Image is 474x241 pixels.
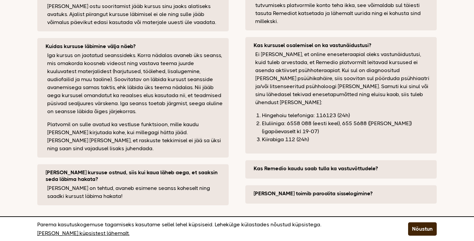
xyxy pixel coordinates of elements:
[47,184,224,200] p: [PERSON_NAME] on tehtud, avaneb esimene seanss koheselt ning saadki kursust läbima hakata!
[262,119,432,136] li: Eluliiniga: 6558 088 (eesti keel), 655 5688 ([PERSON_NAME]) (igapäevaselt kl 19-07)
[46,43,224,50] button: Kuidas kursuse läbimine välja näeb?
[254,42,432,49] button: Kas kursusel osalemisel on ka vastunäidustusi?
[262,111,432,119] li: Hingehoiu telefoniga: 116123 (24h)
[47,2,224,26] p: [PERSON_NAME] ostu sooritamist jääb kursus sinu jaoks alatiseks avatuks. Ajalist piirangut kursus...
[254,190,432,197] button: [PERSON_NAME] toimib paroolita sisselogimine?
[408,222,437,236] button: Nõustun
[262,136,432,144] li: Kiirabiga 112 (24h)
[46,169,224,183] button: [PERSON_NAME] kursuse ostnud, siis kui kaua läheb aega, et saaksin seda läbima hakata?
[255,50,432,106] p: Ei [PERSON_NAME], et online eneseteraapial oleks vastunäidustusi, kuid tuleb arvestada, et Remedi...
[37,229,129,238] a: [PERSON_NAME] küpsistest lähemalt.
[47,51,224,115] p: Iga kursus on jaotatud seanssideks. Korra nädalas avaneb üks seanss, mis omakorda koosneb videost...
[37,220,391,238] p: Parema kasutuskogemuse tagamiseks kasutame sellel lehel küpsiseid. Lehekülge külastades nõustud k...
[47,120,224,153] p: Platvomil on sulle avatud ka vestluse funktsioon, mille kaudu [PERSON_NAME] kirjutada kohe, kui m...
[254,165,432,172] button: Kas Remedio kaudu saab tulla ka vastuvõttudele?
